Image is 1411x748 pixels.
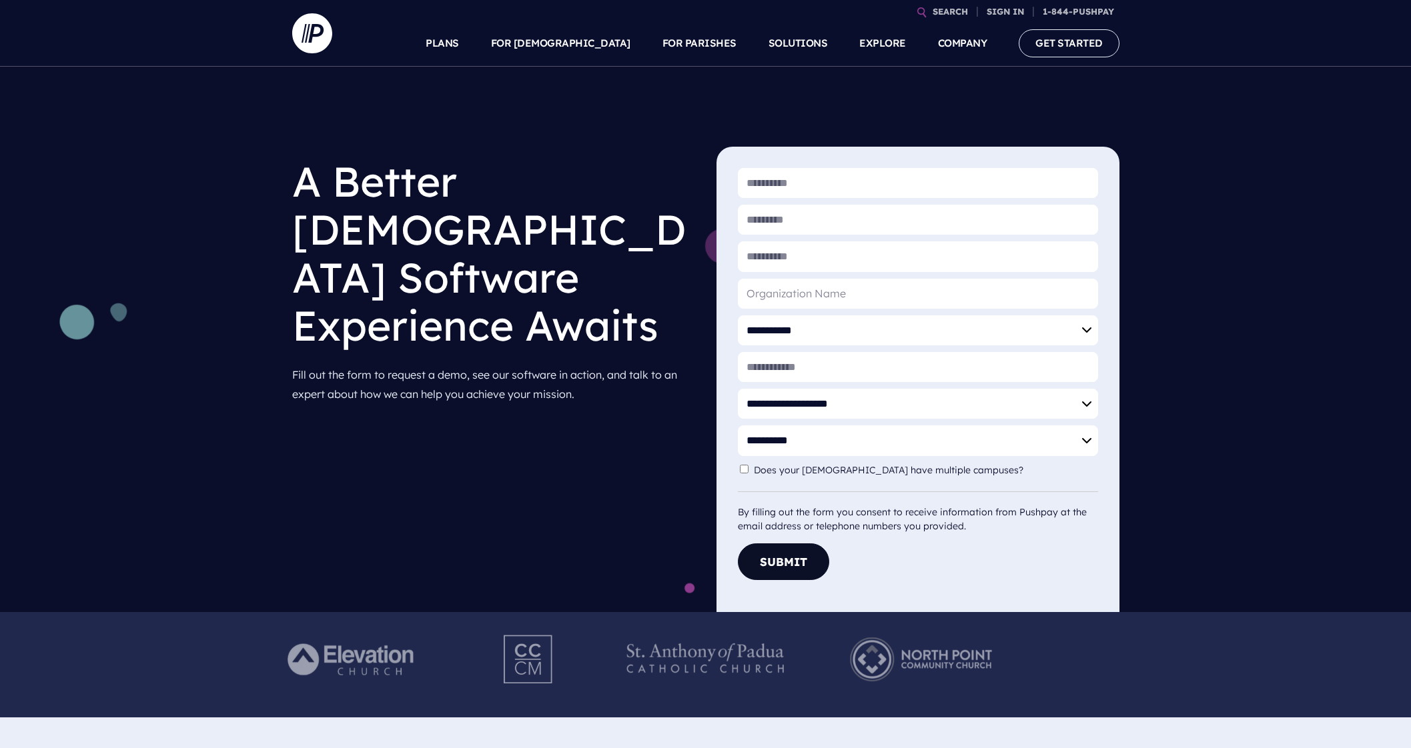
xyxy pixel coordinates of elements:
[738,491,1098,533] div: By filling out the form you consent to receive information from Pushpay at the email address or t...
[662,20,737,67] a: FOR PARISHES
[769,20,828,67] a: SOLUTIONS
[476,623,582,696] img: Pushpay_Logo__CCM
[859,20,906,67] a: EXPLORE
[292,147,695,360] h1: A Better [DEMOGRAPHIC_DATA] Software Experience Awaits
[754,465,1030,476] label: Does your [DEMOGRAPHIC_DATA] have multiple campuses?
[491,20,630,67] a: FOR [DEMOGRAPHIC_DATA]
[614,623,797,696] img: Pushpay_Logo__StAnthony
[426,20,459,67] a: PLANS
[292,360,695,409] p: Fill out the form to request a demo, see our software in action, and talk to an expert about how ...
[1019,29,1119,57] a: GET STARTED
[938,20,987,67] a: COMPANY
[738,543,829,580] button: Submit
[829,623,1013,696] img: Pushpay_Logo__NorthPoint
[738,279,1098,309] input: Organization Name
[261,623,444,696] img: Pushpay_Logo__Elevation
